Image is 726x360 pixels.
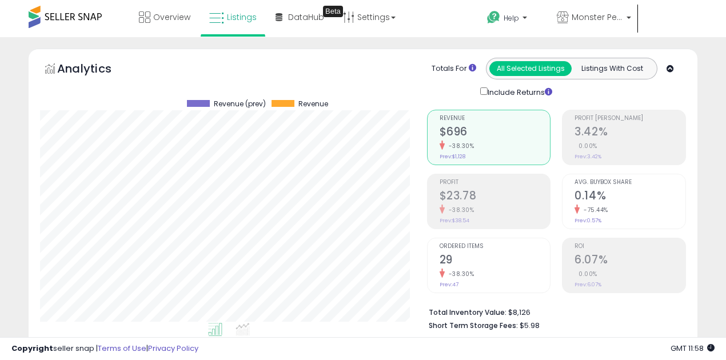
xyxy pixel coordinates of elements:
[440,179,551,186] span: Profit
[472,85,566,98] div: Include Returns
[489,61,572,76] button: All Selected Listings
[572,11,623,23] span: Monster Pets
[440,253,551,269] h2: 29
[575,125,685,141] h2: 3.42%
[432,63,476,74] div: Totals For
[11,343,53,354] strong: Copyright
[575,253,685,269] h2: 6.07%
[580,206,608,214] small: -75.44%
[575,189,685,205] h2: 0.14%
[575,270,597,278] small: 0.00%
[227,11,257,23] span: Listings
[445,206,474,214] small: -38.30%
[575,115,685,122] span: Profit [PERSON_NAME]
[98,343,146,354] a: Terms of Use
[11,343,198,354] div: seller snap | |
[440,153,465,160] small: Prev: $1,128
[440,115,551,122] span: Revenue
[148,343,198,354] a: Privacy Policy
[440,281,458,288] small: Prev: 47
[57,61,134,79] h5: Analytics
[445,142,474,150] small: -38.30%
[153,11,190,23] span: Overview
[478,2,547,37] a: Help
[323,6,343,17] div: Tooltip anchor
[571,61,653,76] button: Listings With Cost
[214,100,266,108] span: Revenue (prev)
[575,153,601,160] small: Prev: 3.42%
[298,100,328,108] span: Revenue
[429,321,518,330] b: Short Term Storage Fees:
[575,243,685,250] span: ROI
[445,270,474,278] small: -38.30%
[288,11,324,23] span: DataHub
[520,320,540,331] span: $5.98
[440,189,551,205] h2: $23.78
[575,179,685,186] span: Avg. Buybox Share
[440,125,551,141] h2: $696
[440,217,469,224] small: Prev: $38.54
[504,13,519,23] span: Help
[671,343,715,354] span: 2025-09-7 11:58 GMT
[575,142,597,150] small: 0.00%
[486,10,501,25] i: Get Help
[429,305,677,318] li: $8,126
[575,217,601,224] small: Prev: 0.57%
[440,243,551,250] span: Ordered Items
[575,281,601,288] small: Prev: 6.07%
[429,307,506,317] b: Total Inventory Value:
